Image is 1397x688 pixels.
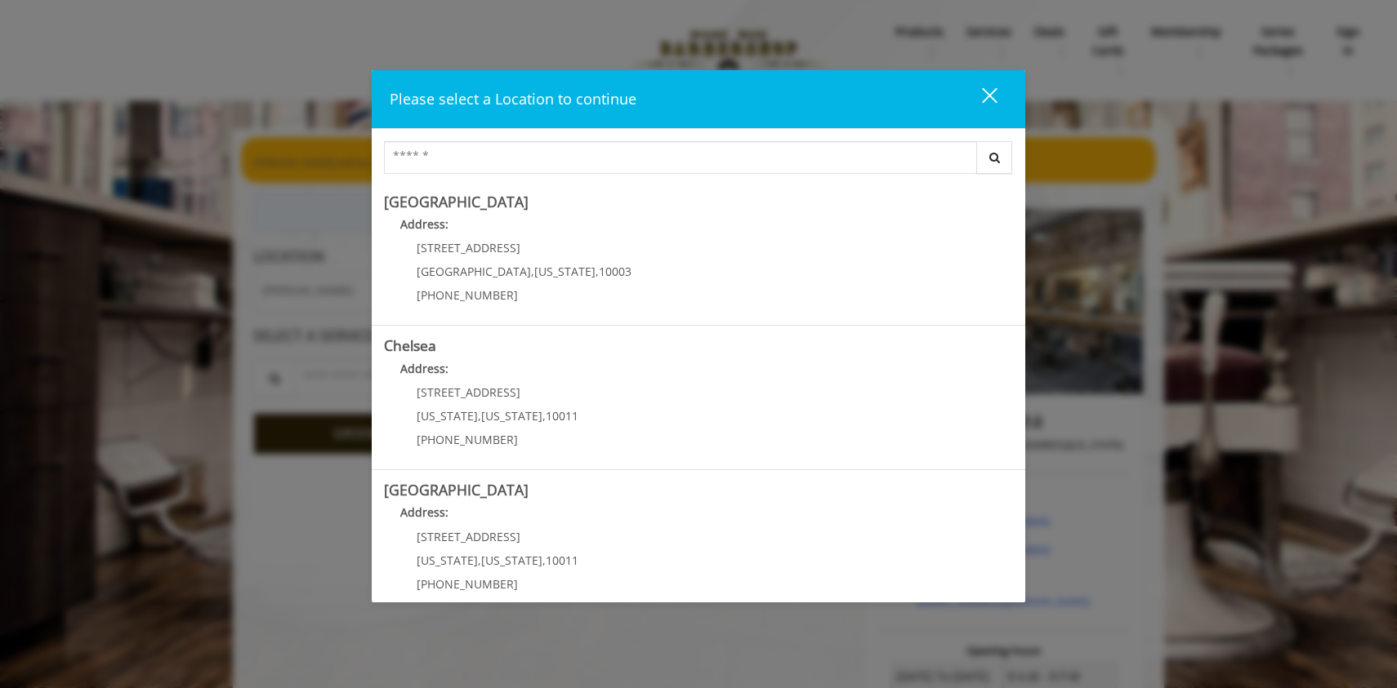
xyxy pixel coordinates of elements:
b: Chelsea [384,335,436,355]
span: [STREET_ADDRESS] [417,384,520,400]
span: [STREET_ADDRESS] [417,529,520,544]
span: [STREET_ADDRESS] [417,240,520,255]
span: , [531,264,534,279]
span: [PHONE_NUMBER] [417,432,518,447]
b: Address: [400,216,449,232]
span: , [596,264,599,279]
b: Address: [400,361,449,376]
span: [US_STATE] [417,408,478,424]
span: Please select a Location to continue [390,89,636,109]
span: , [542,408,546,424]
span: , [478,553,481,568]
span: [GEOGRAPHIC_DATA] [417,264,531,279]
span: , [478,408,481,424]
b: [GEOGRAPHIC_DATA] [384,192,529,211]
span: , [542,553,546,568]
button: close dialog [952,82,1007,116]
span: [PHONE_NUMBER] [417,576,518,592]
span: [US_STATE] [534,264,596,279]
span: [US_STATE] [417,553,478,568]
b: Address: [400,504,449,520]
span: 10003 [599,264,632,279]
b: [GEOGRAPHIC_DATA] [384,480,529,499]
i: Search button [985,152,1004,163]
span: 10011 [546,408,578,424]
input: Search Center [384,141,977,174]
span: [PHONE_NUMBER] [417,287,518,303]
div: close dialog [963,87,996,111]
span: 10011 [546,553,578,568]
span: [US_STATE] [481,553,542,568]
div: Center Select [384,141,1013,182]
span: [US_STATE] [481,408,542,424]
